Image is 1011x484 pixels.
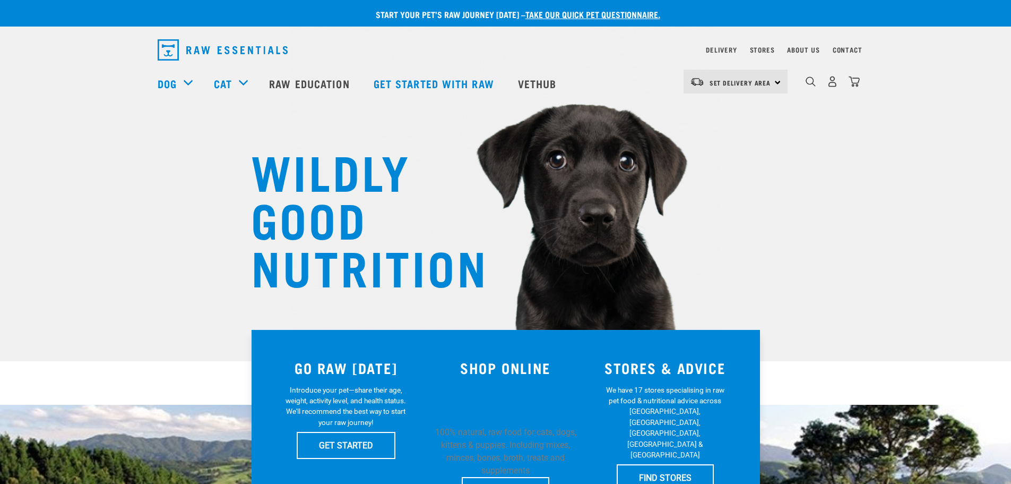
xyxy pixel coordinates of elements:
[849,76,860,87] img: home-icon@2x.png
[432,426,579,477] p: 100% natural, raw food for cats, dogs, kittens & puppies. Including mixes, minces, bones, broth, ...
[603,385,728,461] p: We have 17 stores specialising in raw pet food & nutritional advice across [GEOGRAPHIC_DATA], [GE...
[363,62,507,105] a: Get started with Raw
[525,12,660,16] a: take our quick pet questionnaire.
[273,360,420,376] h3: GO RAW [DATE]
[251,146,463,290] h1: WILDLY GOOD NUTRITION
[258,62,362,105] a: Raw Education
[690,77,704,87] img: van-moving.png
[507,62,570,105] a: Vethub
[706,48,737,52] a: Delivery
[149,35,862,65] nav: dropdown navigation
[158,75,177,91] a: Dog
[806,77,816,87] img: home-icon-1@2x.png
[432,360,579,376] h3: SHOP ONLINE
[827,76,838,87] img: user.png
[710,81,771,84] span: Set Delivery Area
[592,360,739,376] h3: STORES & ADVICE
[833,48,862,52] a: Contact
[750,48,775,52] a: Stores
[214,75,232,91] a: Cat
[283,385,408,428] p: Introduce your pet—share their age, weight, activity level, and health status. We'll recommend th...
[297,432,395,458] a: GET STARTED
[158,39,288,61] img: Raw Essentials Logo
[787,48,819,52] a: About Us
